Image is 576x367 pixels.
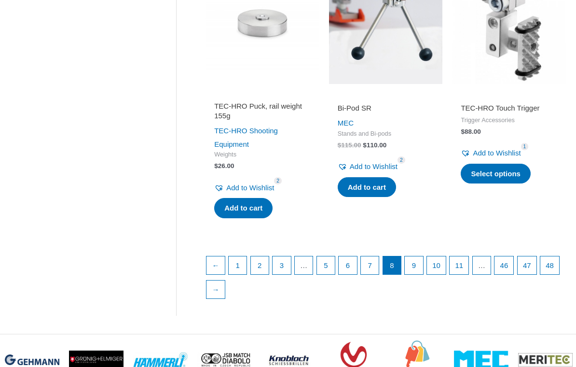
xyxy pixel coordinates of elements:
a: Add to Wishlist [461,147,521,160]
a: Page 6 [339,257,357,275]
a: TEC-HRO Shooting Equipment [214,127,278,149]
span: $ [461,128,465,136]
a: Page 2 [251,257,269,275]
a: Add to cart: “Bi-Pod SR” [338,178,396,198]
a: TEC-HRO Puck, rail weight 155g [214,102,311,125]
h2: TEC-HRO Touch Trigger [461,104,557,113]
span: Add to Wishlist [226,184,274,192]
a: Page 1 [229,257,247,275]
h2: TEC-HRO Puck, rail weight 155g [214,102,311,121]
a: Add to Wishlist [338,160,398,174]
a: Add to Wishlist [214,182,274,195]
bdi: 88.00 [461,128,480,136]
iframe: Customer reviews powered by Trustpilot [461,90,557,102]
span: … [295,257,313,275]
span: Add to Wishlist [350,163,398,171]
bdi: 110.00 [363,142,386,149]
span: $ [338,142,342,149]
bdi: 115.00 [338,142,361,149]
a: Add to cart: “TEC-HRO Puck, rail weight 155g” [214,198,273,219]
a: ← [206,257,225,275]
span: Page 8 [383,257,401,275]
span: 2 [398,157,405,164]
bdi: 26.00 [214,163,234,170]
a: Page 48 [540,257,559,275]
a: Page 47 [518,257,536,275]
a: MEC [338,119,354,127]
span: Stands and Bi-pods [338,130,434,139]
a: Page 10 [427,257,446,275]
h2: Bi-Pod SR [338,104,434,113]
span: 1 [521,143,529,151]
iframe: Customer reviews powered by Trustpilot [338,90,434,102]
span: Weights [214,151,311,159]
span: $ [363,142,367,149]
span: Add to Wishlist [473,149,521,157]
iframe: Customer reviews powered by Trustpilot [214,90,311,102]
a: Page 9 [405,257,423,275]
span: 2 [274,178,282,185]
a: Page 7 [361,257,379,275]
a: → [206,281,225,299]
a: Page 11 [450,257,468,275]
a: Page 3 [273,257,291,275]
span: … [473,257,491,275]
nav: Product Pagination [206,256,566,305]
a: Page 46 [494,257,513,275]
span: $ [214,163,218,170]
a: TEC-HRO Touch Trigger [461,104,557,117]
a: Page 5 [317,257,335,275]
a: Bi-Pod SR [338,104,434,117]
a: Select options for “TEC-HRO Touch Trigger” [461,164,531,184]
span: Trigger Accessories [461,117,557,125]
